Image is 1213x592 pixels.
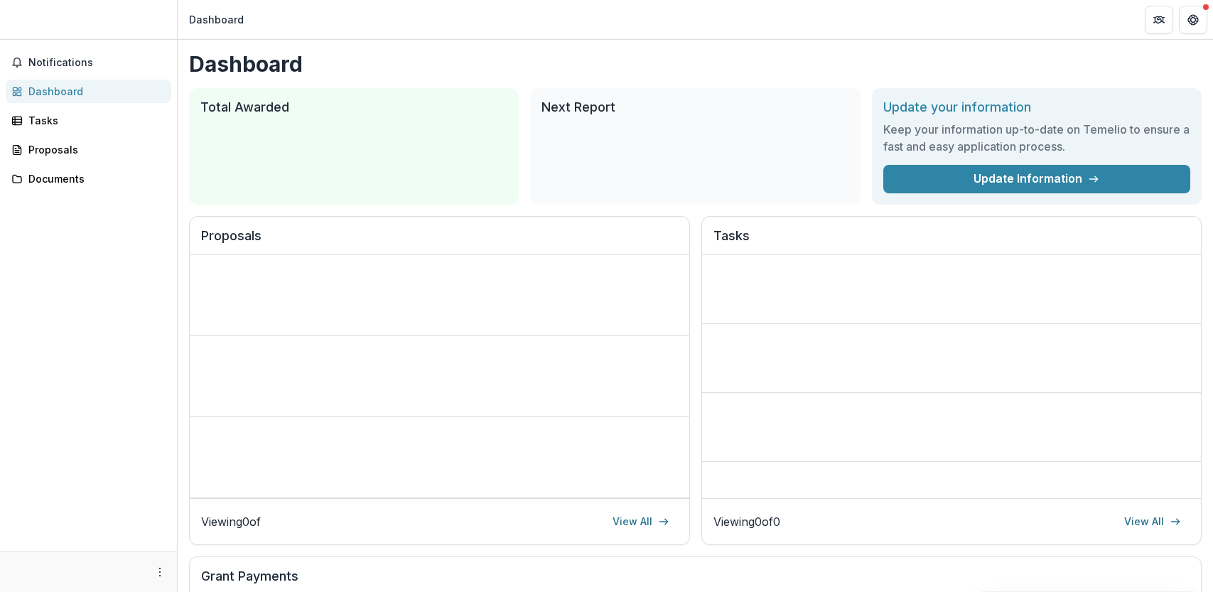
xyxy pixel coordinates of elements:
[201,513,261,530] p: Viewing 0 of
[189,12,244,27] div: Dashboard
[28,57,166,69] span: Notifications
[1179,6,1207,34] button: Get Help
[6,109,171,132] a: Tasks
[28,171,160,186] div: Documents
[28,84,160,99] div: Dashboard
[201,228,678,255] h2: Proposals
[28,113,160,128] div: Tasks
[883,99,1190,115] h2: Update your information
[6,51,171,74] button: Notifications
[604,510,678,533] a: View All
[200,99,507,115] h2: Total Awarded
[541,99,848,115] h2: Next Report
[6,80,171,103] a: Dashboard
[6,138,171,161] a: Proposals
[183,9,249,30] nav: breadcrumb
[883,165,1190,193] a: Update Information
[713,228,1190,255] h2: Tasks
[1116,510,1190,533] a: View All
[189,51,1202,77] h1: Dashboard
[713,513,780,530] p: Viewing 0 of 0
[151,564,168,581] button: More
[6,167,171,190] a: Documents
[28,142,160,157] div: Proposals
[1145,6,1173,34] button: Partners
[883,121,1190,155] h3: Keep your information up-to-date on Temelio to ensure a fast and easy application process.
